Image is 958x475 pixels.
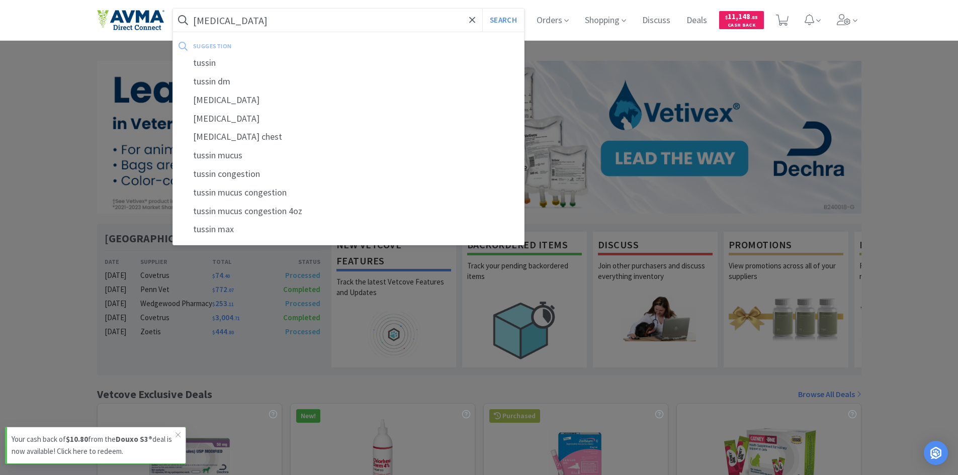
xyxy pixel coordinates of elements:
div: [MEDICAL_DATA] [173,91,525,110]
div: suggestion [193,38,375,54]
span: $ [725,14,728,21]
div: [MEDICAL_DATA] chest [173,128,525,146]
div: [MEDICAL_DATA] [173,110,525,128]
div: tussin mucus [173,146,525,165]
div: tussin dm [173,72,525,91]
a: Deals [682,16,711,25]
div: tussin congestion [173,165,525,183]
div: tussin max [173,220,525,239]
div: tussin [173,54,525,72]
span: 11,148 [725,12,758,21]
img: e4e33dab9f054f5782a47901c742baa9_102.png [97,10,164,31]
div: tussin mucus congestion [173,183,525,202]
span: . 85 [750,14,758,21]
strong: $10.80 [66,434,88,444]
a: Discuss [638,16,674,25]
span: Cash Back [725,23,758,29]
button: Search [482,9,524,32]
div: tussin mucus congestion 4oz [173,202,525,221]
input: Search by item, sku, manufacturer, ingredient, size... [173,9,525,32]
a: $11,148.85Cash Back [719,7,764,34]
strong: Douxo S3® [116,434,152,444]
div: Open Intercom Messenger [924,441,948,465]
p: Your cash back of from the deal is now available! Click here to redeem. [12,433,176,457]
